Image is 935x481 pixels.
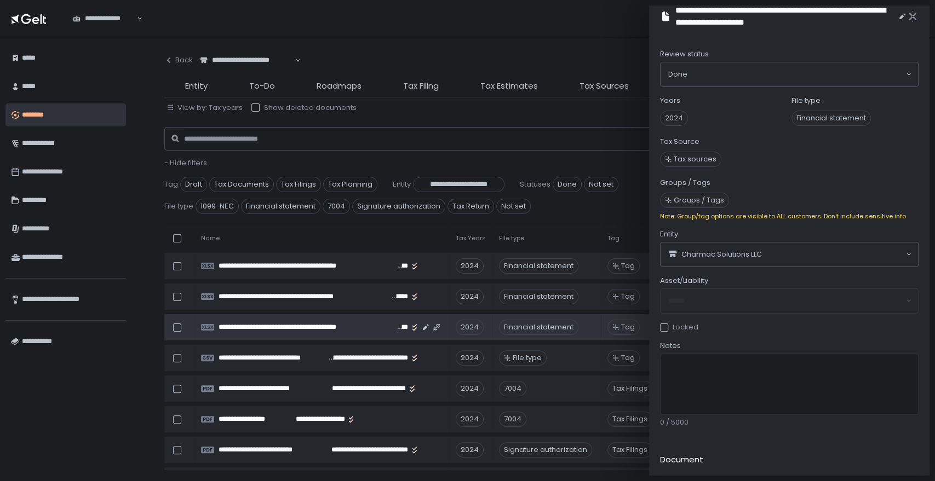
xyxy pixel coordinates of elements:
label: File type [791,96,821,106]
span: Review status [660,49,709,59]
span: Tax Filing [403,80,439,92]
input: Search for option [200,65,294,76]
span: Entity [185,80,208,92]
span: Statuses [520,179,550,189]
span: Groups / Tags [674,195,724,205]
h2: Document [660,454,703,466]
span: Tax sources [674,154,716,164]
span: Financial statement [241,199,320,214]
label: Years [660,96,680,106]
span: Tax Years [456,234,486,242]
div: 2024 [456,442,484,457]
span: Entity [393,179,411,189]
span: Name [201,234,220,242]
div: Financial statement [499,289,578,304]
span: To-Do [249,80,275,92]
span: Tax Filings [276,177,321,192]
button: - Hide filters [164,158,207,168]
span: Signature authorization [352,199,445,214]
span: Entity [660,229,678,239]
div: Financial statement [499,320,578,335]
span: Tag [621,353,635,363]
span: 2024 [660,111,688,126]
input: Search for option [762,249,905,260]
div: Search for option [661,62,918,86]
div: 7004 [499,381,526,396]
span: Roadmaps [317,80,362,92]
button: Back [164,49,193,71]
span: Not set [584,177,618,192]
span: Tax Filings [607,381,652,396]
span: Charmac Solutions LLC [681,250,762,259]
span: Tax Sources [580,80,629,92]
div: Financial statement [499,258,578,274]
div: Search for option [661,242,918,266]
input: Search for option [687,69,905,80]
span: Done [553,177,582,192]
span: File type [164,201,193,211]
div: 2024 [456,289,484,304]
button: View by: Tax years [167,103,243,113]
span: Tax Estimates [480,80,538,92]
div: 2024 [456,258,484,274]
div: Signature authorization [499,442,592,457]
div: 2024 [456,381,484,396]
div: 7004 [499,412,526,427]
span: Tax Return [448,199,494,214]
span: Tax Filings [607,412,652,427]
span: File type [513,353,542,363]
span: File type [499,234,524,242]
span: 1099-NEC [196,199,239,214]
span: Tag [621,261,635,271]
div: 0 / 5000 [660,418,919,427]
div: 2024 [456,412,484,427]
span: Notes [660,341,681,351]
span: Financial statement [791,111,871,126]
span: Tag [164,179,178,189]
span: Tag [621,292,635,302]
span: Draft [180,177,207,192]
span: 7004 [323,199,350,214]
div: Note: Group/tag options are visible to ALL customers. Don't include sensitive info [660,212,919,221]
span: Tax Documents [209,177,274,192]
div: 2024 [456,350,484,366]
span: Done [668,69,687,80]
div: Search for option [66,8,142,31]
label: Tax Source [660,137,699,147]
input: Search for option [73,24,136,34]
span: Tag [607,234,619,242]
span: Not set [496,199,531,214]
div: Back [164,55,193,65]
label: Groups / Tags [660,178,710,188]
span: Tax Filings [607,442,652,457]
div: 2024 [456,320,484,335]
span: Tax Planning [323,177,377,192]
div: Search for option [193,49,301,72]
span: Tag [621,322,635,332]
span: Asset/Liability [660,276,708,286]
